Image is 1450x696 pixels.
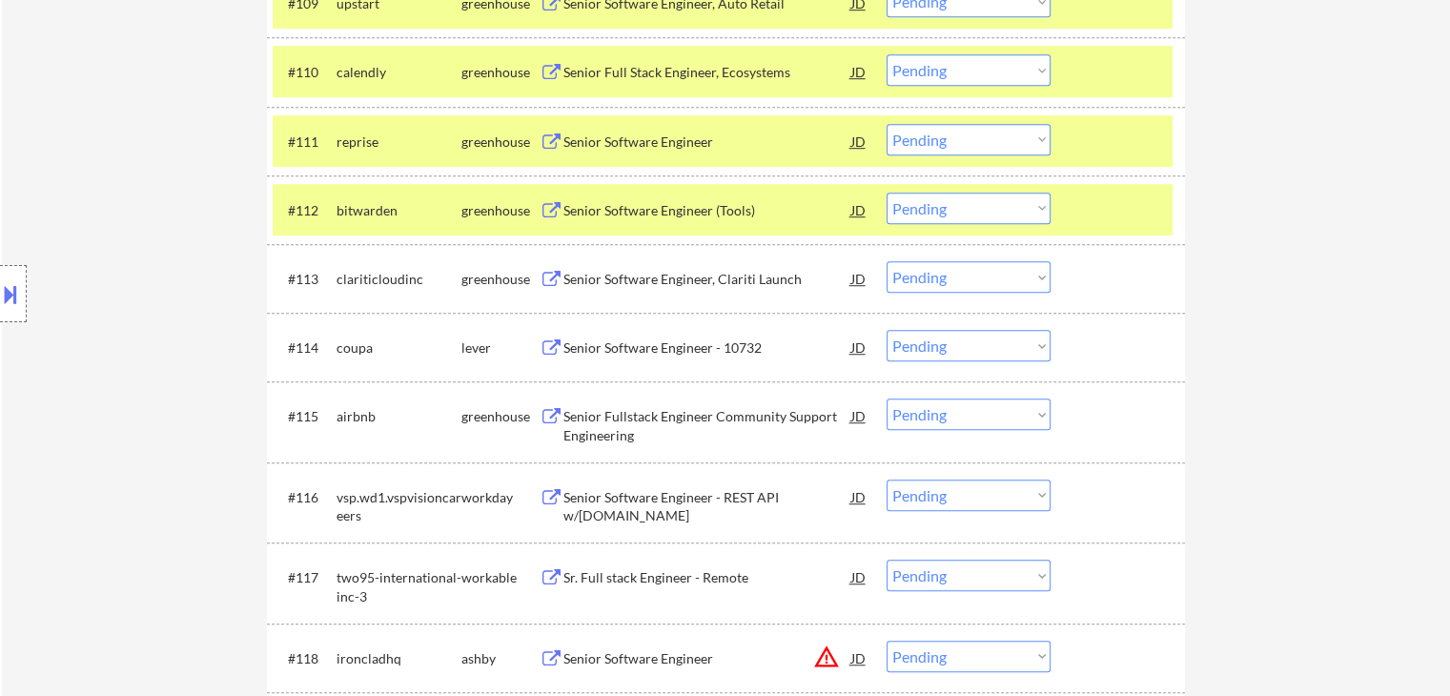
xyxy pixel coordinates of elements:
[563,568,851,587] div: Sr. Full stack Engineer - Remote
[849,560,868,594] div: JD
[461,133,540,152] div: greenhouse
[337,488,461,525] div: vsp.wd1.vspvisioncareers
[337,270,461,289] div: clariticloudinc
[337,201,461,220] div: bitwarden
[461,201,540,220] div: greenhouse
[563,649,851,668] div: Senior Software Engineer
[337,63,461,82] div: calendly
[461,63,540,82] div: greenhouse
[288,63,321,82] div: #110
[849,124,868,158] div: JD
[563,201,851,220] div: Senior Software Engineer (Tools)
[337,568,461,605] div: two95-international-inc-3
[849,330,868,364] div: JD
[461,568,540,587] div: workable
[461,338,540,358] div: lever
[288,649,321,668] div: #118
[461,649,540,668] div: ashby
[337,338,461,358] div: coupa
[461,488,540,507] div: workday
[849,54,868,89] div: JD
[849,480,868,514] div: JD
[337,133,461,152] div: reprise
[461,270,540,289] div: greenhouse
[849,399,868,433] div: JD
[563,488,851,525] div: Senior Software Engineer - REST API w/[DOMAIN_NAME]
[563,133,851,152] div: Senior Software Engineer
[563,270,851,289] div: Senior Software Engineer, Clariti Launch
[849,193,868,227] div: JD
[813,644,840,670] button: warning_amber
[563,407,851,444] div: Senior Fullstack Engineer Community Support Engineering
[849,641,868,675] div: JD
[288,488,321,507] div: #116
[563,338,851,358] div: Senior Software Engineer - 10732
[337,649,461,668] div: ironcladhq
[337,407,461,426] div: airbnb
[288,568,321,587] div: #117
[563,63,851,82] div: Senior Full Stack Engineer, Ecosystems
[461,407,540,426] div: greenhouse
[849,261,868,296] div: JD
